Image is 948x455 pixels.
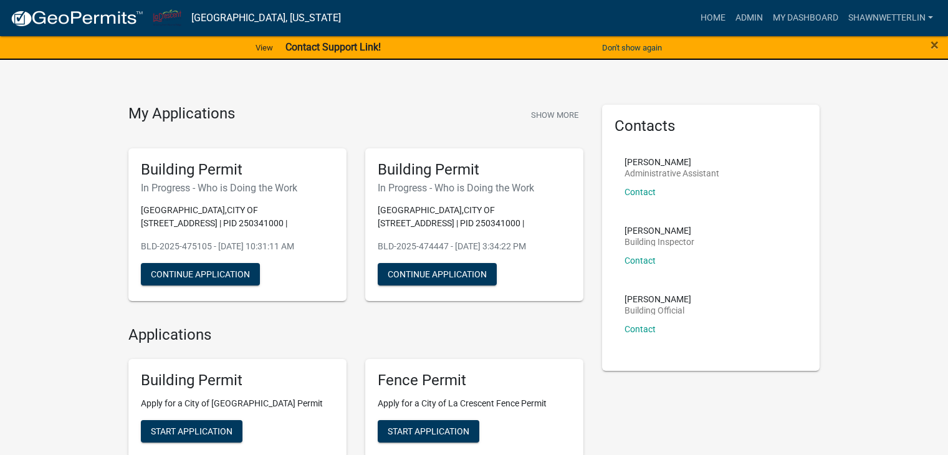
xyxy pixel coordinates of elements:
[378,371,571,390] h5: Fence Permit
[141,204,334,230] p: [GEOGRAPHIC_DATA],CITY OF [STREET_ADDRESS] | PID 250341000 |
[378,420,479,443] button: Start Application
[378,204,571,230] p: [GEOGRAPHIC_DATA],CITY OF [STREET_ADDRESS] | PID 250341000 |
[141,161,334,179] h5: Building Permit
[768,6,843,30] a: My Dashboard
[931,36,939,54] span: ×
[625,226,694,235] p: [PERSON_NAME]
[625,256,656,266] a: Contact
[378,263,497,285] button: Continue Application
[141,182,334,194] h6: In Progress - Who is Doing the Work
[378,182,571,194] h6: In Progress - Who is Doing the Work
[251,37,278,58] a: View
[285,41,381,53] strong: Contact Support Link!
[625,295,691,304] p: [PERSON_NAME]
[128,326,583,344] h4: Applications
[625,306,691,315] p: Building Official
[378,397,571,410] p: Apply for a City of La Crescent Fence Permit
[730,6,768,30] a: Admin
[191,7,341,29] a: [GEOGRAPHIC_DATA], [US_STATE]
[153,9,181,26] img: City of La Crescent, Minnesota
[141,420,242,443] button: Start Application
[843,6,938,30] a: ShawnWetterlin
[141,397,334,410] p: Apply for a City of [GEOGRAPHIC_DATA] Permit
[625,169,719,178] p: Administrative Assistant
[141,371,334,390] h5: Building Permit
[625,237,694,246] p: Building Inspector
[931,37,939,52] button: Close
[378,240,571,253] p: BLD-2025-474447 - [DATE] 3:34:22 PM
[625,187,656,197] a: Contact
[597,37,667,58] button: Don't show again
[625,324,656,334] a: Contact
[378,161,571,179] h5: Building Permit
[615,117,808,135] h5: Contacts
[388,426,469,436] span: Start Application
[151,426,232,436] span: Start Application
[128,105,235,123] h4: My Applications
[696,6,730,30] a: Home
[625,158,719,166] p: [PERSON_NAME]
[526,105,583,125] button: Show More
[141,263,260,285] button: Continue Application
[141,240,334,253] p: BLD-2025-475105 - [DATE] 10:31:11 AM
